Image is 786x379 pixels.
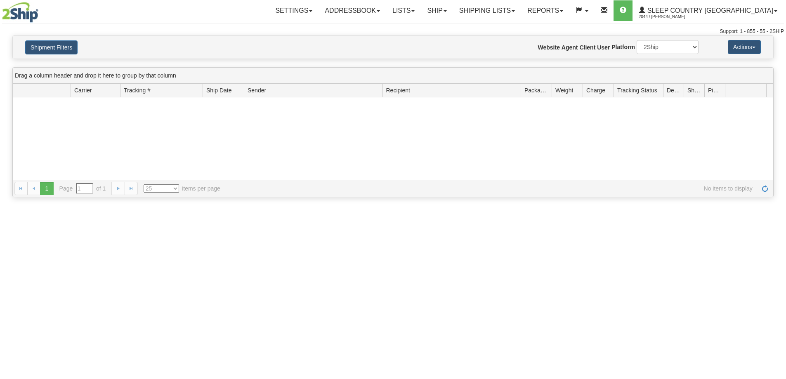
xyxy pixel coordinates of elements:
[687,86,701,94] span: Shipment Issues
[586,86,605,94] span: Charge
[633,0,784,21] a: Sleep Country [GEOGRAPHIC_DATA] 2044 / [PERSON_NAME]
[617,86,657,94] span: Tracking Status
[555,86,573,94] span: Weight
[524,86,548,94] span: Packages
[579,43,595,52] label: Client
[13,68,773,84] div: grid grouping header
[248,86,266,94] span: Sender
[386,86,410,94] span: Recipient
[144,184,220,193] span: items per page
[421,0,453,21] a: Ship
[232,184,753,193] span: No items to display
[597,43,610,52] label: User
[74,86,92,94] span: Carrier
[25,40,78,54] button: Shipment Filters
[538,43,560,52] label: Website
[269,0,319,21] a: Settings
[758,182,772,195] a: Refresh
[124,86,151,94] span: Tracking #
[2,2,38,23] img: logo2044.jpg
[386,0,421,21] a: Lists
[728,40,761,54] button: Actions
[708,86,722,94] span: Pickup Status
[2,28,784,35] div: Support: 1 - 855 - 55 - 2SHIP
[521,0,569,21] a: Reports
[319,0,386,21] a: Addressbook
[40,182,53,195] span: 1
[59,183,106,194] span: Page of 1
[667,86,680,94] span: Delivery Status
[206,86,231,94] span: Ship Date
[562,43,578,52] label: Agent
[611,43,635,51] label: Platform
[639,13,701,21] span: 2044 / [PERSON_NAME]
[453,0,521,21] a: Shipping lists
[645,7,773,14] span: Sleep Country [GEOGRAPHIC_DATA]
